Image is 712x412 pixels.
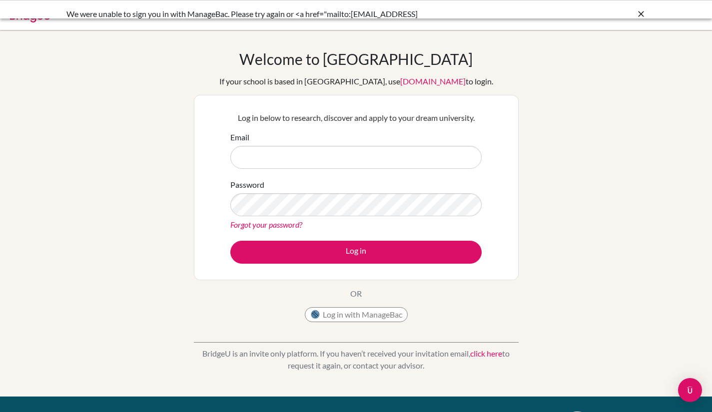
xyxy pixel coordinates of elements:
[230,112,482,124] p: Log in below to research, discover and apply to your dream university.
[230,220,302,229] a: Forgot your password?
[350,288,362,300] p: OR
[230,131,249,143] label: Email
[219,75,493,87] div: If your school is based in [GEOGRAPHIC_DATA], use to login.
[230,241,482,264] button: Log in
[400,76,466,86] a: [DOMAIN_NAME]
[230,179,264,191] label: Password
[194,348,519,372] p: BridgeU is an invite only platform. If you haven’t received your invitation email, to request it ...
[66,8,496,32] div: We were unable to sign you in with ManageBac. Please try again or <a href="mailto:[EMAIL_ADDRESS]...
[239,50,473,68] h1: Welcome to [GEOGRAPHIC_DATA]
[470,349,502,358] a: click here
[305,307,408,322] button: Log in with ManageBac
[678,378,702,402] div: Open Intercom Messenger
